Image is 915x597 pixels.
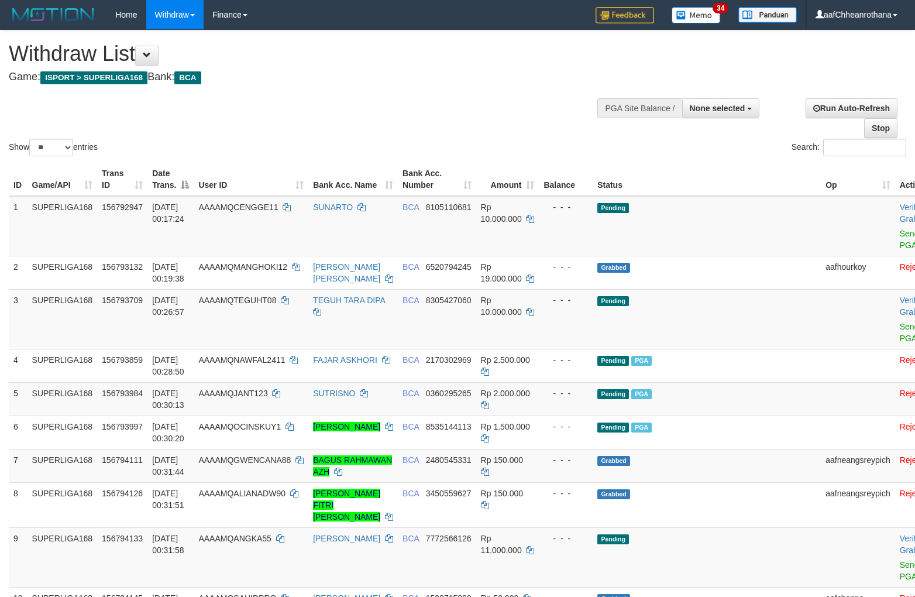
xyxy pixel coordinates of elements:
[152,296,184,317] span: [DATE] 00:26:57
[27,349,98,382] td: SUPERLIGA168
[198,534,271,543] span: AAAAMQANGKA55
[102,489,143,498] span: 156794126
[426,422,472,431] span: Copy 8535144113 to clipboard
[9,256,27,289] td: 2
[198,203,278,212] span: AAAAMQCENGGE11
[27,527,98,587] td: SUPERLIGA168
[597,98,682,118] div: PGA Site Balance /
[313,296,385,305] a: TEGUH TARA DIPA
[27,482,98,527] td: SUPERLIGA168
[152,489,184,510] span: [DATE] 00:31:51
[313,534,380,543] a: [PERSON_NAME]
[27,289,98,349] td: SUPERLIGA168
[403,422,419,431] span: BCA
[403,355,419,365] span: BCA
[544,201,588,213] div: - - -
[426,455,472,465] span: Copy 2480545331 to clipboard
[198,389,267,398] span: AAAAMQJANT123
[597,296,629,306] span: Pending
[198,296,276,305] span: AAAAMQTEGUHT08
[806,98,897,118] a: Run Auto-Refresh
[313,203,353,212] a: SUNARTO
[593,163,821,196] th: Status
[597,356,629,366] span: Pending
[426,262,472,272] span: Copy 6520794245 to clipboard
[174,71,201,84] span: BCA
[481,203,522,224] span: Rp 10.000.000
[597,534,629,544] span: Pending
[27,163,98,196] th: Game/API: activate to sort column ascending
[821,482,895,527] td: aafneangsreypich
[97,163,147,196] th: Trans ID: activate to sort column ascending
[597,489,630,499] span: Grabbed
[27,449,98,482] td: SUPERLIGA168
[426,296,472,305] span: Copy 8305427060 to clipboard
[544,488,588,499] div: - - -
[426,534,472,543] span: Copy 7772566126 to clipboard
[198,422,281,431] span: AAAAMQOCINSKUY1
[27,416,98,449] td: SUPERLIGA168
[481,422,530,431] span: Rp 1.500.000
[597,263,630,273] span: Grabbed
[544,354,588,366] div: - - -
[821,449,895,482] td: aafneangsreypich
[544,421,588,433] div: - - -
[481,534,522,555] span: Rp 11.000.000
[823,139,906,156] input: Search:
[631,356,652,366] span: Marked by aafnonsreyleab
[9,139,98,156] label: Show entries
[476,163,539,196] th: Amount: activate to sort column ascending
[9,6,98,23] img: MOTION_logo.png
[313,455,392,476] a: BAGUS RAHMAWAN AZH
[152,455,184,476] span: [DATE] 00:31:44
[313,389,355,398] a: SUTRISNO
[426,355,472,365] span: Copy 2170302969 to clipboard
[194,163,308,196] th: User ID: activate to sort column ascending
[9,42,598,66] h1: Withdraw List
[102,296,143,305] span: 156793709
[9,382,27,416] td: 5
[403,262,419,272] span: BCA
[27,256,98,289] td: SUPERLIGA168
[426,203,472,212] span: Copy 8105110681 to clipboard
[403,203,419,212] span: BCA
[313,262,380,283] a: [PERSON_NAME] [PERSON_NAME]
[672,7,721,23] img: Button%20Memo.svg
[597,203,629,213] span: Pending
[821,163,895,196] th: Op: activate to sort column ascending
[738,7,797,23] img: panduan.png
[544,294,588,306] div: - - -
[481,455,523,465] span: Rp 150.000
[102,534,143,543] span: 156794133
[198,489,285,498] span: AAAAMQALIANADW90
[313,489,380,521] a: [PERSON_NAME] FITRI [PERSON_NAME]
[102,203,143,212] span: 156792947
[481,262,522,283] span: Rp 19.000.000
[596,7,654,23] img: Feedback.jpg
[864,118,897,138] a: Stop
[403,489,419,498] span: BCA
[152,389,184,410] span: [DATE] 00:30:13
[198,455,291,465] span: AAAAMQGWENCANA88
[631,389,652,399] span: Marked by aafnonsreyleab
[403,534,419,543] span: BCA
[9,196,27,256] td: 1
[152,355,184,376] span: [DATE] 00:28:50
[27,196,98,256] td: SUPERLIGA168
[9,71,598,83] h4: Game: Bank:
[426,489,472,498] span: Copy 3450559627 to clipboard
[102,262,143,272] span: 156793132
[152,534,184,555] span: [DATE] 00:31:58
[9,163,27,196] th: ID
[102,455,143,465] span: 156794111
[713,3,728,13] span: 34
[690,104,745,113] span: None selected
[9,449,27,482] td: 7
[29,139,73,156] select: Showentries
[539,163,593,196] th: Balance
[426,389,472,398] span: Copy 0360295265 to clipboard
[40,71,147,84] span: ISPORT > SUPERLIGA168
[544,454,588,466] div: - - -
[308,163,398,196] th: Bank Acc. Name: activate to sort column ascending
[481,296,522,317] span: Rp 10.000.000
